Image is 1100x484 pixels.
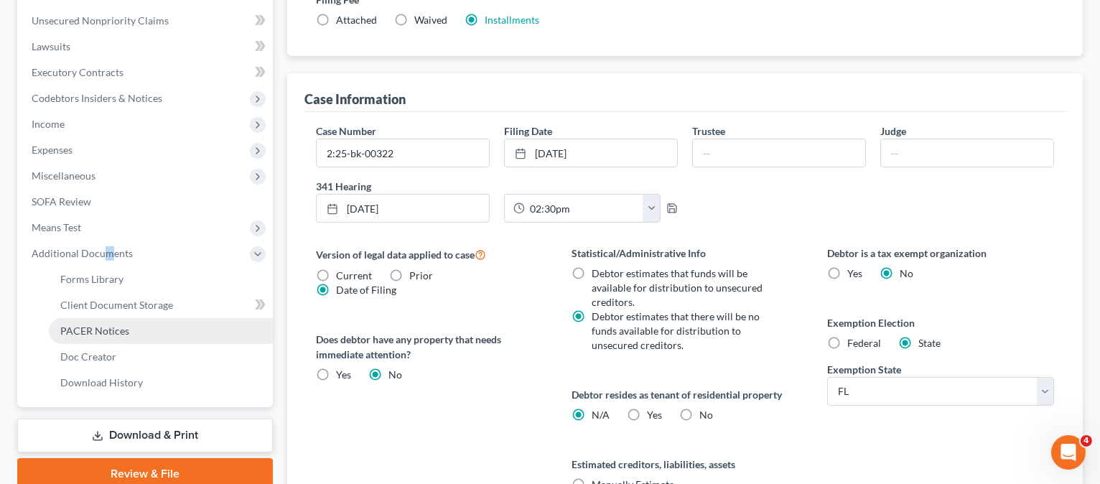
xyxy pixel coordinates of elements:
span: Means Test [32,221,81,233]
span: Prior [409,269,433,281]
span: Codebtors Insiders & Notices [32,92,162,104]
span: Debtor estimates that funds will be available for distribution to unsecured creditors. [592,267,763,308]
span: State [918,337,941,349]
a: SOFA Review [20,189,273,215]
a: [DATE] [317,195,489,222]
span: Expenses [32,144,73,156]
span: Yes [336,368,351,381]
label: Estimated creditors, liabilities, assets [572,457,798,472]
span: Income [32,118,65,130]
span: No [900,267,913,279]
label: Exemption Election [827,315,1054,330]
span: Federal [847,337,881,349]
label: 341 Hearing [309,179,685,194]
input: -- [693,139,865,167]
span: Doc Creator [60,350,116,363]
span: Date of Filing [336,284,396,296]
span: Client Document Storage [60,299,173,311]
input: -- : -- [525,195,643,222]
label: Does debtor have any property that needs immediate attention? [316,332,543,362]
span: Unsecured Nonpriority Claims [32,14,169,27]
span: Current [336,269,372,281]
label: Trustee [692,124,725,139]
span: No [388,368,402,381]
span: Executory Contracts [32,66,123,78]
span: Additional Documents [32,247,133,259]
span: Forms Library [60,273,123,285]
input: -- [881,139,1053,167]
span: Debtor estimates that there will be no funds available for distribution to unsecured creditors. [592,310,760,351]
span: SOFA Review [32,195,91,208]
a: Doc Creator [49,344,273,370]
label: Debtor resides as tenant of residential property [572,387,798,402]
a: Download History [49,370,273,396]
span: Attached [336,14,377,26]
a: Client Document Storage [49,292,273,318]
span: Download History [60,376,143,388]
a: Download & Print [17,419,273,452]
span: Miscellaneous [32,169,95,182]
label: Judge [880,124,906,139]
label: Exemption State [827,362,901,377]
label: Case Number [316,124,376,139]
span: Yes [847,267,862,279]
label: Version of legal data applied to case [316,246,543,263]
a: Forms Library [49,266,273,292]
label: Filing Date [504,124,552,139]
div: Case Information [304,90,406,108]
label: Debtor is a tax exempt organization [827,246,1054,261]
a: Unsecured Nonpriority Claims [20,8,273,34]
span: Yes [647,409,662,421]
span: No [699,409,713,421]
a: [DATE] [505,139,677,167]
iframe: Intercom live chat [1051,435,1086,470]
span: 4 [1081,435,1092,447]
a: Installments [485,14,539,26]
a: PACER Notices [49,318,273,344]
a: Executory Contracts [20,60,273,85]
a: Lawsuits [20,34,273,60]
span: Lawsuits [32,40,70,52]
span: N/A [592,409,610,421]
label: Statistical/Administrative Info [572,246,798,261]
input: Enter case number... [317,139,489,167]
span: PACER Notices [60,325,129,337]
span: Waived [414,14,447,26]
